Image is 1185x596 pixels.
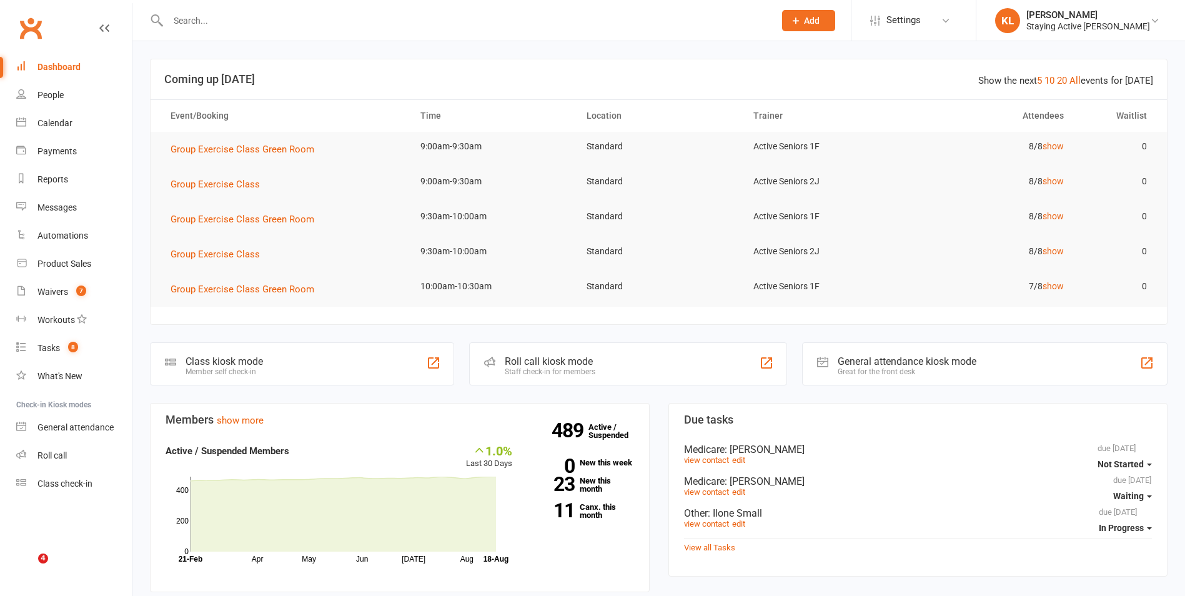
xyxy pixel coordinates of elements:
a: 20 [1057,75,1067,86]
td: 9:00am-9:30am [409,167,575,196]
td: 8/8 [908,202,1074,231]
div: Messages [37,202,77,212]
span: Group Exercise Class [171,249,260,260]
a: show [1043,141,1064,151]
th: Time [409,100,575,132]
td: 0 [1075,202,1158,231]
th: Attendees [908,100,1074,132]
button: Group Exercise Class Green Room [171,142,323,157]
td: Active Seniors 1F [742,202,908,231]
button: Group Exercise Class [171,247,269,262]
strong: 23 [531,475,575,494]
span: Group Exercise Class [171,179,260,190]
span: 4 [38,554,48,564]
a: edit [732,455,745,465]
div: Other [684,507,1153,519]
a: 23New this month [531,477,634,493]
td: Standard [575,202,741,231]
td: 0 [1075,272,1158,301]
div: General attendance [37,422,114,432]
a: Product Sales [16,250,132,278]
div: Medicare [684,444,1153,455]
button: Group Exercise Class Green Room [171,212,323,227]
button: Not Started [1098,453,1152,475]
a: Payments [16,137,132,166]
div: Staff check-in for members [505,367,595,376]
span: In Progress [1099,523,1144,533]
div: Product Sales [37,259,91,269]
th: Waitlist [1075,100,1158,132]
a: Automations [16,222,132,250]
td: 0 [1075,132,1158,161]
a: Dashboard [16,53,132,81]
td: 9:30am-10:00am [409,202,575,231]
td: Active Seniors 1F [742,272,908,301]
div: 1.0% [466,444,512,457]
span: Add [804,16,820,26]
div: What's New [37,371,82,381]
span: : [PERSON_NAME] [725,475,805,487]
th: Trainer [742,100,908,132]
span: 7 [76,286,86,296]
button: Add [782,10,835,31]
a: show [1043,281,1064,291]
a: Clubworx [15,12,46,44]
a: Class kiosk mode [16,470,132,498]
td: Active Seniors 2J [742,167,908,196]
td: Active Seniors 2J [742,237,908,266]
td: 0 [1075,237,1158,266]
strong: 11 [531,501,575,520]
a: show [1043,176,1064,186]
div: General attendance kiosk mode [838,355,976,367]
td: Standard [575,132,741,161]
td: 8/8 [908,132,1074,161]
a: show [1043,246,1064,256]
td: 7/8 [908,272,1074,301]
a: edit [732,487,745,497]
td: Standard [575,167,741,196]
span: 8 [68,342,78,352]
a: Reports [16,166,132,194]
td: 9:30am-10:00am [409,237,575,266]
h3: Coming up [DATE] [164,73,1153,86]
span: : Ilone Small [708,507,762,519]
a: What's New [16,362,132,390]
a: General attendance kiosk mode [16,414,132,442]
a: view contact [684,487,729,497]
a: view contact [684,455,729,465]
div: Reports [37,174,68,184]
input: Search... [164,12,766,29]
a: Roll call [16,442,132,470]
td: 8/8 [908,167,1074,196]
strong: 489 [552,421,588,440]
a: Waivers 7 [16,278,132,306]
strong: 0 [531,457,575,475]
span: Group Exercise Class Green Room [171,284,314,295]
div: Tasks [37,343,60,353]
a: Workouts [16,306,132,334]
button: In Progress [1099,517,1152,539]
a: edit [732,519,745,529]
div: Workouts [37,315,75,325]
th: Event/Booking [159,100,409,132]
a: view contact [684,519,729,529]
div: People [37,90,64,100]
div: KL [995,8,1020,33]
td: 9:00am-9:30am [409,132,575,161]
a: 0New this week [531,459,634,467]
a: 11Canx. this month [531,503,634,519]
div: Medicare [684,475,1153,487]
div: Waivers [37,287,68,297]
div: Great for the front desk [838,367,976,376]
div: Roll call [37,450,67,460]
td: 10:00am-10:30am [409,272,575,301]
div: Roll call kiosk mode [505,355,595,367]
td: 0 [1075,167,1158,196]
div: [PERSON_NAME] [1026,9,1150,21]
div: Class check-in [37,479,92,489]
div: Dashboard [37,62,81,72]
span: Not Started [1098,459,1144,469]
a: show [1043,211,1064,221]
th: Location [575,100,741,132]
button: Waiting [1113,485,1152,507]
